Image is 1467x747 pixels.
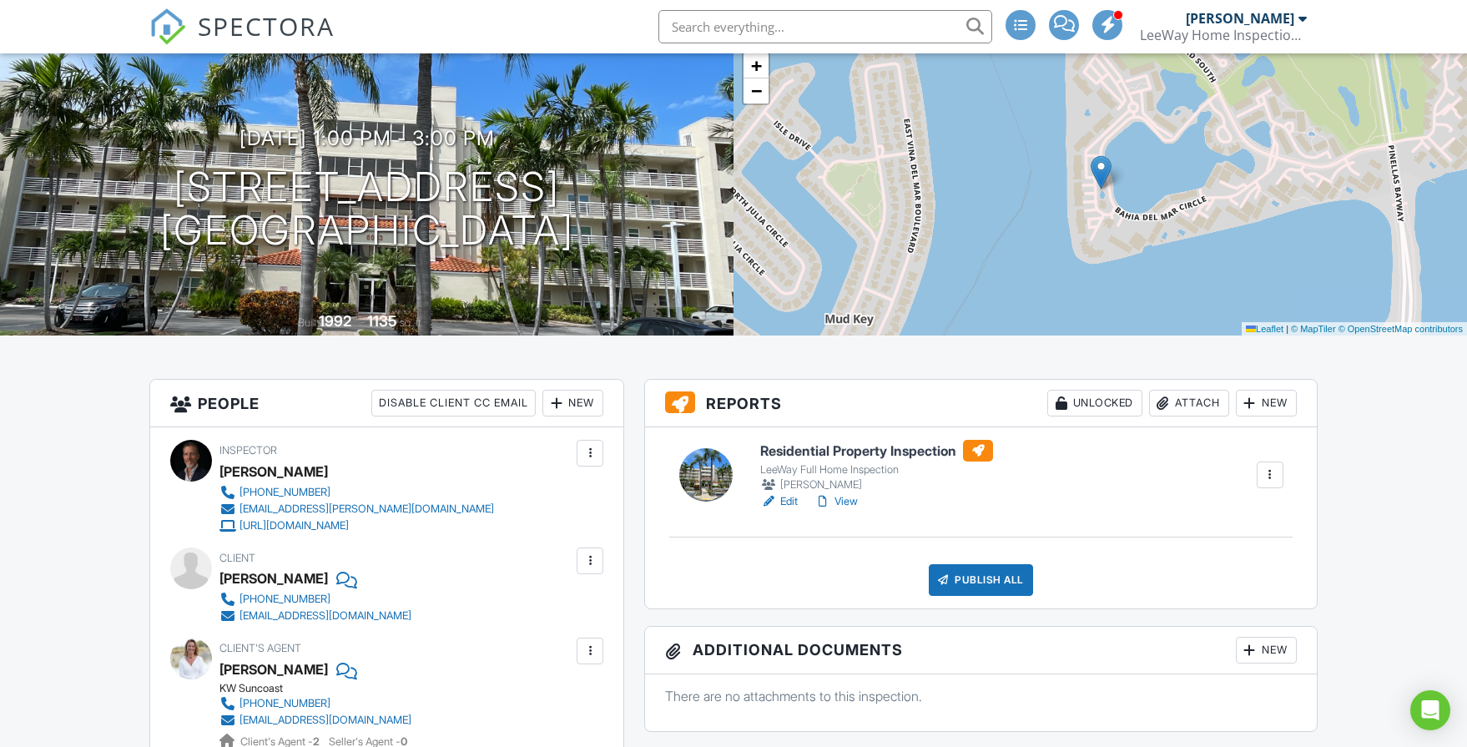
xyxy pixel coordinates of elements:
[760,477,993,493] div: [PERSON_NAME]
[239,697,330,710] div: [PHONE_NUMBER]
[1236,390,1297,416] div: New
[239,486,330,499] div: [PHONE_NUMBER]
[219,444,277,457] span: Inspector
[1291,324,1336,334] a: © MapTiler
[542,390,603,416] div: New
[760,493,798,510] a: Edit
[219,642,301,654] span: Client's Agent
[751,55,762,76] span: +
[1410,690,1450,730] div: Open Intercom Messenger
[160,165,574,254] h1: [STREET_ADDRESS] [GEOGRAPHIC_DATA]
[1091,155,1112,189] img: Marker
[371,390,536,416] div: Disable Client CC Email
[1286,324,1288,334] span: |
[150,380,623,427] h3: People
[239,593,330,606] div: [PHONE_NUMBER]
[744,53,769,78] a: Zoom in
[1047,390,1142,416] div: Unlocked
[219,501,494,517] a: [EMAIL_ADDRESS][PERSON_NAME][DOMAIN_NAME]
[239,127,495,149] h3: [DATE] 1:00 pm - 3:00 pm
[1246,324,1283,334] a: Leaflet
[760,440,993,462] h6: Residential Property Inspection
[319,312,351,330] div: 1992
[219,552,255,564] span: Client
[1236,637,1297,664] div: New
[1186,10,1294,27] div: [PERSON_NAME]
[219,657,328,682] div: [PERSON_NAME]
[744,78,769,103] a: Zoom out
[814,493,858,510] a: View
[219,608,411,624] a: [EMAIL_ADDRESS][DOMAIN_NAME]
[298,316,316,329] span: Built
[665,687,1297,705] p: There are no attachments to this inspection.
[239,519,349,532] div: [URL][DOMAIN_NAME]
[149,8,186,45] img: The Best Home Inspection Software - Spectora
[400,316,423,329] span: sq. ft.
[1149,390,1229,416] div: Attach
[219,712,411,729] a: [EMAIL_ADDRESS][DOMAIN_NAME]
[1338,324,1463,334] a: © OpenStreetMap contributors
[367,312,397,330] div: 1135
[219,591,411,608] a: [PHONE_NUMBER]
[239,502,494,516] div: [EMAIL_ADDRESS][PERSON_NAME][DOMAIN_NAME]
[751,80,762,101] span: −
[929,564,1033,596] div: Publish All
[219,459,328,484] div: [PERSON_NAME]
[760,440,993,493] a: Residential Property Inspection LeeWay Full Home Inspection [PERSON_NAME]
[219,517,494,534] a: [URL][DOMAIN_NAME]
[239,714,411,727] div: [EMAIL_ADDRESS][DOMAIN_NAME]
[149,23,335,58] a: SPECTORA
[198,8,335,43] span: SPECTORA
[645,380,1317,427] h3: Reports
[219,484,494,501] a: [PHONE_NUMBER]
[219,695,411,712] a: [PHONE_NUMBER]
[219,682,425,695] div: KW Suncoast
[760,463,993,477] div: LeeWay Full Home Inspection
[1140,27,1307,43] div: LeeWay Home Inspection LLC
[658,10,992,43] input: Search everything...
[219,566,328,591] div: [PERSON_NAME]
[239,609,411,623] div: [EMAIL_ADDRESS][DOMAIN_NAME]
[645,627,1317,674] h3: Additional Documents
